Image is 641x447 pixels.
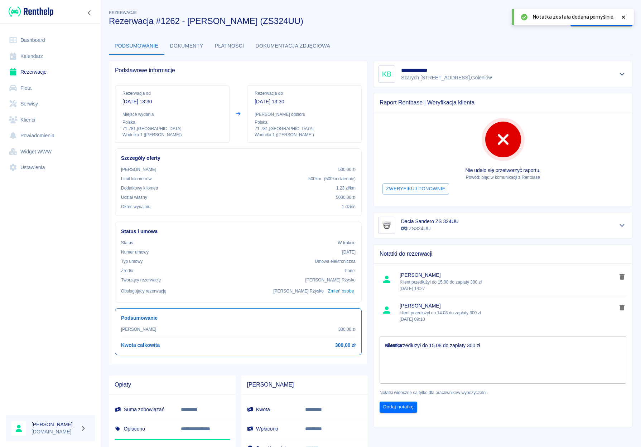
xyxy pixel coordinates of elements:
[121,194,147,201] p: Udział własny
[115,425,169,432] h6: Opłacono
[616,220,628,230] button: Pokaż szczegóły
[380,167,626,174] p: Nie udało się przetworzyć raportu.
[6,128,95,144] a: Powiadomienia
[380,402,417,413] button: Dodaj notatkę
[247,381,362,388] span: [PERSON_NAME]
[401,74,492,82] p: Szarych [STREET_ADDRESS] , Goleniów
[6,64,95,80] a: Rezerwacje
[400,316,617,323] p: [DATE] 09:10
[336,194,356,201] p: 5000,00 zł
[84,8,95,18] button: Zwiń nawigację
[247,425,294,432] h6: Wpłacono
[335,342,356,349] h6: 300,00 zł
[115,406,169,413] h6: Suma zobowiązań
[122,132,222,138] p: Wodnika 1 ([PERSON_NAME])
[324,176,356,181] span: ( 500 km dziennie )
[308,176,356,182] p: 500 km
[380,174,626,181] p: Powód: błąd w komunikacji z Rentbase
[273,288,324,294] p: [PERSON_NAME] Rżysko
[380,218,394,232] img: Image
[122,126,222,132] p: 71-781 , [GEOGRAPHIC_DATA]
[338,166,356,173] p: 500,00 zł
[121,203,150,210] p: Okres wynajmu
[121,288,167,294] p: Obsługujący rezerwację
[122,98,222,105] p: [DATE] 13:30
[209,38,250,55] button: Płatności
[616,69,628,79] button: Pokaż szczegóły
[338,326,356,333] p: 300,00 zł
[32,421,77,428] h6: [PERSON_NAME]
[6,159,95,176] a: Ustawienia
[315,258,356,265] p: Umowa elektroniczna
[400,310,617,323] p: klient przedłużył do 14.08 do zapłaty 300 zł
[6,48,95,64] a: Kalendarz
[164,38,209,55] button: Dokumenty
[255,119,354,126] p: Polska
[121,176,151,182] p: Limit kilometrów
[400,271,617,279] span: [PERSON_NAME]
[6,6,53,18] a: Renthelp logo
[6,144,95,160] a: Widget WWW
[121,249,149,255] p: Numer umowy
[121,240,133,246] p: Status
[122,119,222,126] p: Polska
[617,303,627,312] button: delete note
[617,272,627,281] button: delete note
[121,185,158,191] p: Dodatkowy kilometr
[109,16,565,26] h3: Rezerwacja #1262 - [PERSON_NAME] (ZS324UU)
[115,67,362,74] span: Podstawowe informacje
[255,90,354,97] p: Rezerwacja do
[255,111,354,118] p: [PERSON_NAME] odbioru
[6,32,95,48] a: Dashboard
[305,277,356,283] p: [PERSON_NAME] Rżysko
[9,6,53,18] img: Renthelp logo
[400,285,617,292] p: [DATE] 14:27
[247,406,294,413] h6: Kwota
[121,154,356,162] h6: Szczegóły oferty
[533,13,615,21] span: Notatka została dodana pomyślnie.
[338,240,356,246] p: W trakcie
[255,126,354,132] p: 71-781 , [GEOGRAPHIC_DATA]
[6,80,95,96] a: Flota
[121,166,156,173] p: [PERSON_NAME]
[382,183,449,195] button: Zweryfikuj ponownie
[121,258,143,265] p: Typ umowy
[400,302,617,310] span: [PERSON_NAME]
[400,279,617,292] p: Klient przedłużył do 15.08 do zapłaty 300 zł
[380,389,626,396] p: Notatki widoczne są tylko dla pracowników wypożyczalni.
[378,65,395,83] div: KB
[342,249,356,255] p: [DATE]
[401,225,459,232] p: ZS324UU
[380,250,626,257] span: Notatki do rezerwacji
[32,428,77,436] p: [DOMAIN_NAME]
[255,132,354,138] p: Wodnika 1 ([PERSON_NAME])
[250,38,336,55] button: Dokumentacja zdjęciowa
[121,267,133,274] p: Żrodło
[121,326,156,333] p: [PERSON_NAME]
[121,228,356,235] h6: Status i umowa
[122,111,222,118] p: Miejsce wydania
[109,38,164,55] button: Podsumowanie
[327,286,356,296] button: Zmień osobę
[255,98,354,105] p: [DATE] 13:30
[121,277,161,283] p: Tworzący rezerwację
[345,267,356,274] p: Panel
[6,112,95,128] a: Klienci
[380,99,626,106] span: Raport Rentbase | Weryfikacja klienta
[336,185,356,191] p: 1,23 zł /km
[401,218,459,225] h6: Dacia Sandero ZS 324UU
[122,90,222,97] p: Rezerwacja od
[121,342,160,349] h6: Kwota całkowita
[6,96,95,112] a: Serwisy
[121,314,356,322] h6: Podsumowanie
[115,439,230,440] span: Nadpłata: 0,00 zł
[342,203,356,210] p: 1 dzień
[109,10,137,15] span: Rezerwacje
[115,381,230,388] span: Opłaty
